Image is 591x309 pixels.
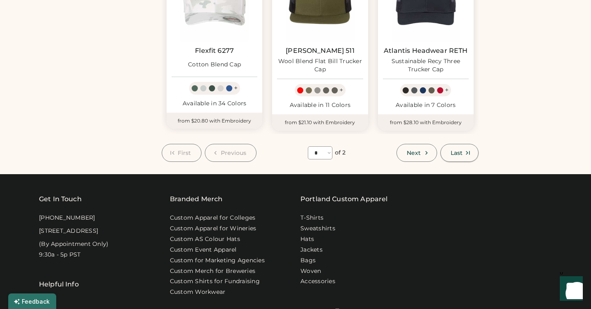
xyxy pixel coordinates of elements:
[445,86,449,95] div: +
[383,101,469,109] div: Available in 7 Colors
[39,227,98,235] div: [STREET_ADDRESS]
[170,214,256,222] a: Custom Apparel for Colleges
[300,257,316,265] a: Bags
[205,144,257,162] button: Previous
[300,246,323,254] a: Jackets
[440,144,479,162] button: Last
[170,225,257,233] a: Custom Apparel for Wineries
[378,114,474,131] div: from $28.10 with Embroidery
[384,47,467,55] a: Atlantis Headwear RETH
[39,214,95,222] div: [PHONE_NUMBER]
[277,57,363,74] div: Wool Blend Flat Bill Trucker Cap
[451,150,463,156] span: Last
[277,101,363,109] div: Available in 11 Colors
[170,288,226,296] a: Custom Workwear
[339,86,343,95] div: +
[39,240,108,248] div: (By Appointment Only)
[170,194,223,204] div: Branded Merch
[39,251,81,259] div: 9:30a - 5p PST
[39,194,82,204] div: Get In Touch
[170,267,256,275] a: Custom Merch for Breweries
[383,57,469,74] div: Sustainable Recy Three Trucker Cap
[39,279,79,289] div: Helpful Info
[396,144,437,162] button: Next
[272,114,368,131] div: from $21.10 with Embroidery
[221,150,247,156] span: Previous
[300,277,335,286] a: Accessories
[195,47,234,55] a: Flexfit 6277
[170,235,240,243] a: Custom AS Colour Hats
[170,257,265,265] a: Custom for Marketing Agencies
[286,47,355,55] a: [PERSON_NAME] 511
[170,246,237,254] a: Custom Event Apparel
[407,150,421,156] span: Next
[170,277,260,286] a: Custom Shirts for Fundraising
[178,150,191,156] span: First
[234,84,238,93] div: +
[300,194,387,204] a: Portland Custom Apparel
[552,272,587,307] iframe: Front Chat
[162,144,202,162] button: First
[167,113,262,129] div: from $20.80 with Embroidery
[300,235,314,243] a: Hats
[300,214,323,222] a: T-Shirts
[335,149,346,157] div: of 2
[188,61,241,69] div: Cotton Blend Cap
[300,225,335,233] a: Sweatshirts
[300,267,321,275] a: Woven
[172,100,257,108] div: Available in 34 Colors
